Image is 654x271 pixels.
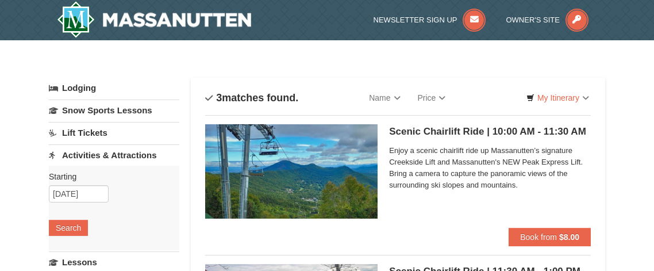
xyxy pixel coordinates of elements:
[519,89,597,106] a: My Itinerary
[389,126,591,138] h5: Scenic Chairlift Ride | 10:00 AM - 11:30 AM
[409,86,455,109] a: Price
[360,86,409,109] a: Name
[49,100,179,121] a: Snow Sports Lessons
[506,16,588,24] a: Owner's Site
[49,144,179,166] a: Activities & Attractions
[216,92,222,104] span: 3
[374,16,457,24] span: Newsletter Sign Up
[57,1,251,38] img: Massanutten Resort Logo
[520,232,557,242] span: Book from
[509,228,591,246] button: Book from $8.00
[49,122,179,143] a: Lift Tickets
[506,16,560,24] span: Owner's Site
[205,124,378,219] img: 24896431-1-a2e2611b.jpg
[205,92,298,104] h4: matches found.
[49,220,88,236] button: Search
[49,78,179,98] a: Lodging
[374,16,486,24] a: Newsletter Sign Up
[57,1,251,38] a: Massanutten Resort
[559,232,579,242] strong: $8.00
[49,171,171,182] label: Starting
[389,145,591,191] span: Enjoy a scenic chairlift ride up Massanutten’s signature Creekside Lift and Massanutten's NEW Pea...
